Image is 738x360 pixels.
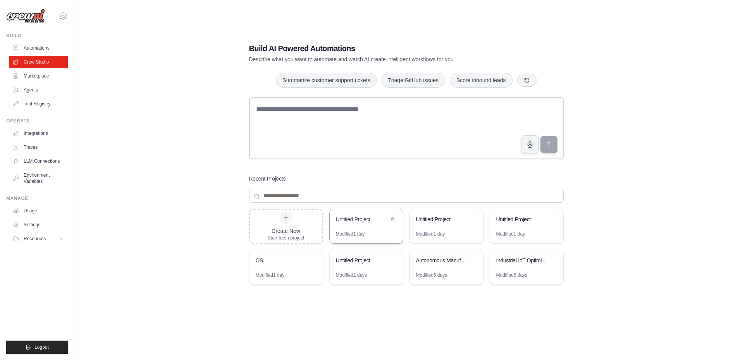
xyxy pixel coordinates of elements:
[34,344,49,350] span: Logout
[9,169,68,188] a: Environment Variables
[9,98,68,110] a: Tool Registry
[9,42,68,54] a: Automations
[24,236,46,242] span: Resources
[256,272,285,278] div: Modified 1 day
[9,127,68,140] a: Integrations
[416,231,445,237] div: Modified 1 day
[9,233,68,245] button: Resources
[521,135,539,153] button: Click to speak your automation idea
[416,215,469,223] div: Untitled Project
[699,323,738,360] iframe: Chat Widget
[9,56,68,68] a: Crew Studio
[496,231,525,237] div: Modified 1 day
[496,215,549,223] div: Untitled Project
[416,257,469,264] div: Autonomous Manufacturing Intelligence System
[336,231,365,237] div: Modified 1 day
[9,219,68,231] a: Settings
[336,272,367,278] div: Modified 2 days
[9,84,68,96] a: Agents
[268,235,304,241] div: Start fresh project
[496,257,549,264] div: Industrial IoT Optimization & Safety System
[6,195,68,202] div: Manage
[496,272,528,278] div: Modified 6 days
[9,70,68,82] a: Marketplace
[249,55,509,63] p: Describe what you want to automate and watch AI create intelligent workflows for you
[389,215,397,223] button: Delete project
[6,9,45,24] img: Logo
[416,272,447,278] div: Modified 5 days
[517,74,537,87] button: Get new suggestions
[276,73,377,88] button: Summarize customer support tickets
[6,33,68,39] div: Build
[336,257,389,264] div: Untitled Project
[336,215,389,223] div: Untitled Project
[450,73,513,88] button: Score inbound leads
[268,227,304,235] div: Create New
[256,257,309,264] div: OS
[9,205,68,217] a: Usage
[9,141,68,153] a: Traces
[6,118,68,124] div: Operate
[249,43,509,54] h1: Build AI Powered Automations
[9,155,68,167] a: LLM Connections
[6,341,68,354] button: Logout
[249,175,286,183] h3: Recent Projects
[382,73,445,88] button: Triage GitHub issues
